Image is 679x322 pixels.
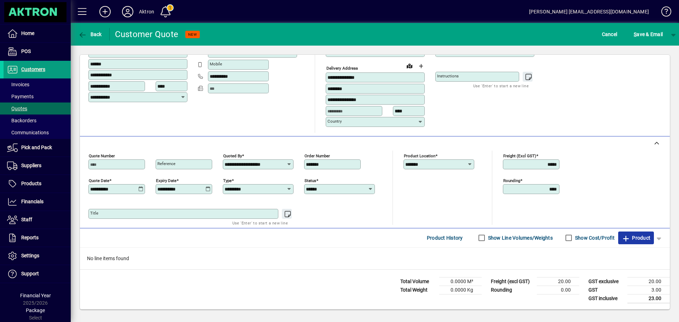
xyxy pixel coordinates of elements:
[627,294,670,303] td: 23.00
[7,130,49,135] span: Communications
[4,247,71,265] a: Settings
[71,28,110,41] app-page-header-button: Back
[487,277,537,286] td: Freight (excl GST)
[634,31,637,37] span: S
[627,286,670,294] td: 3.00
[4,25,71,42] a: Home
[21,163,41,168] span: Suppliers
[90,211,98,216] mat-label: Title
[139,6,154,17] div: Aktron
[94,5,116,18] button: Add
[223,178,232,183] mat-label: Type
[424,232,466,244] button: Product History
[7,82,29,87] span: Invoices
[630,28,666,41] button: Save & Email
[89,178,109,183] mat-label: Quote date
[473,82,529,90] mat-hint: Use 'Enter' to start a new line
[157,161,175,166] mat-label: Reference
[210,62,222,66] mat-label: Mobile
[4,229,71,247] a: Reports
[622,232,650,244] span: Product
[404,60,415,71] a: View on map
[4,115,71,127] a: Backorders
[76,28,104,41] button: Back
[4,127,71,139] a: Communications
[21,30,34,36] span: Home
[4,193,71,211] a: Financials
[188,32,197,37] span: NEW
[618,232,654,244] button: Product
[537,277,579,286] td: 20.00
[327,119,342,124] mat-label: Country
[223,153,242,158] mat-label: Quoted by
[116,5,139,18] button: Profile
[634,29,663,40] span: ave & Email
[7,118,36,123] span: Backorders
[4,211,71,229] a: Staff
[585,294,627,303] td: GST inclusive
[89,153,115,158] mat-label: Quote number
[4,78,71,90] a: Invoices
[656,1,670,24] a: Knowledge Base
[4,43,71,60] a: POS
[4,103,71,115] a: Quotes
[4,90,71,103] a: Payments
[415,60,426,72] button: Choose address
[627,277,670,286] td: 20.00
[4,175,71,193] a: Products
[397,286,439,294] td: Total Weight
[503,178,520,183] mat-label: Rounding
[4,157,71,175] a: Suppliers
[600,28,619,41] button: Cancel
[26,308,45,313] span: Package
[439,286,482,294] td: 0.0000 Kg
[156,178,176,183] mat-label: Expiry date
[21,181,41,186] span: Products
[487,286,537,294] td: Rounding
[7,106,27,111] span: Quotes
[602,29,617,40] span: Cancel
[585,277,627,286] td: GST exclusive
[21,271,39,276] span: Support
[585,286,627,294] td: GST
[4,265,71,283] a: Support
[503,153,536,158] mat-label: Freight (excl GST)
[304,178,316,183] mat-label: Status
[304,153,330,158] mat-label: Order number
[20,293,51,298] span: Financial Year
[21,145,52,150] span: Pick and Pack
[7,94,34,99] span: Payments
[21,253,39,258] span: Settings
[404,153,435,158] mat-label: Product location
[4,139,71,157] a: Pick and Pack
[487,234,553,241] label: Show Line Volumes/Weights
[21,217,32,222] span: Staff
[439,277,482,286] td: 0.0000 M³
[232,219,288,227] mat-hint: Use 'Enter' to start a new line
[574,234,615,241] label: Show Cost/Profit
[529,6,649,17] div: [PERSON_NAME] [EMAIL_ADDRESS][DOMAIN_NAME]
[21,235,39,240] span: Reports
[397,277,439,286] td: Total Volume
[115,29,179,40] div: Customer Quote
[21,199,43,204] span: Financials
[21,48,31,54] span: POS
[437,74,459,78] mat-label: Instructions
[21,66,45,72] span: Customers
[78,31,102,37] span: Back
[80,248,670,269] div: No line items found
[427,232,463,244] span: Product History
[537,286,579,294] td: 0.00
